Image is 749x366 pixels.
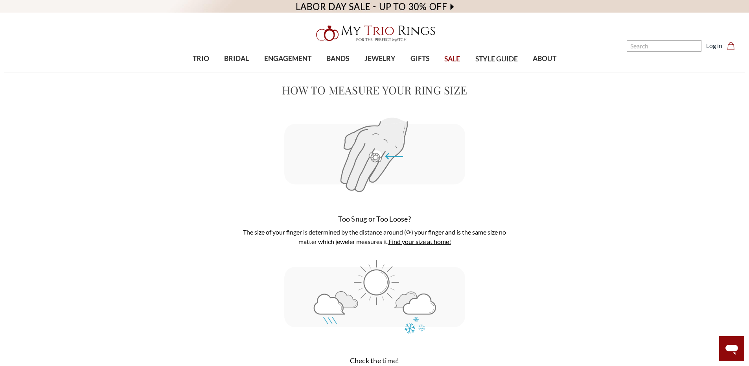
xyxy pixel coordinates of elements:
a: Find your size at home! [388,238,451,245]
span: TRIO [193,54,209,64]
span: STYLE GUIDE [475,54,518,64]
a: ABOUT [525,46,564,72]
a: BRIDAL [217,46,256,72]
a: GIFTS [403,46,437,72]
input: Search [627,40,701,52]
span: ABOUT [533,54,556,64]
span: ENGAGEMENT [264,54,311,64]
span: BRIDAL [224,54,249,64]
span: GIFTS [410,54,429,64]
a: SALE [437,46,467,72]
a: Cart with 0 items [727,41,740,50]
span: The size of your finger is determined by the distance around ( ) your finger and is the same size... [243,228,506,245]
svg: cart.cart_preview [727,42,735,50]
span: BANDS [326,54,349,64]
span: JEWELRY [364,54,396,64]
h1: How To Measure Your Ring Size [96,82,653,98]
span: Too Snug or Too Loose? [338,214,411,223]
span: ⟳ [406,228,411,236]
a: Log in [706,41,722,50]
span: SALE [444,54,460,64]
img: My Trio Rings [312,21,438,46]
span: Check the time! [350,356,399,365]
a: My Trio Rings [217,21,532,46]
a: STYLE GUIDE [467,46,525,72]
a: JEWELRY [357,46,403,72]
a: BANDS [319,46,357,72]
a: ENGAGEMENT [257,46,319,72]
a: TRIO [185,46,217,72]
